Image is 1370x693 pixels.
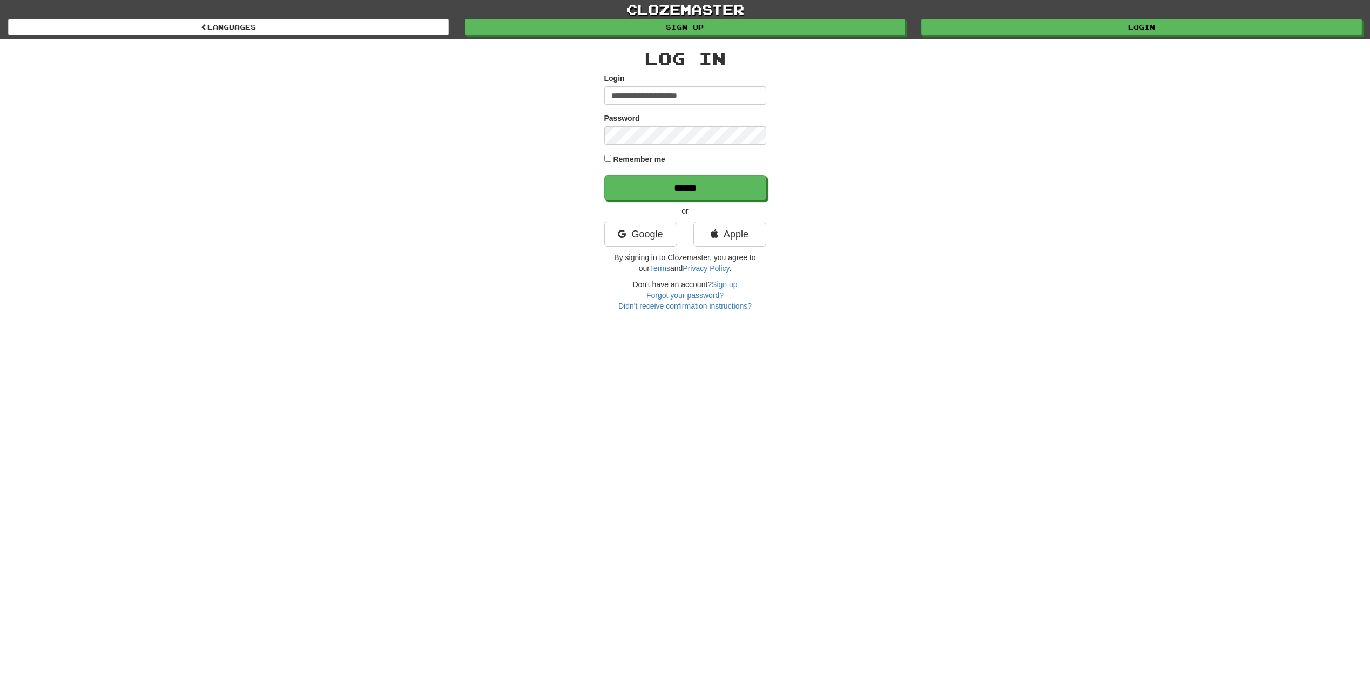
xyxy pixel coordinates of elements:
[465,19,906,35] a: Sign up
[604,252,766,274] p: By signing in to Clozemaster, you agree to our and .
[8,19,449,35] a: Languages
[921,19,1362,35] a: Login
[604,73,625,84] label: Login
[683,264,729,273] a: Privacy Policy
[604,50,766,67] h2: Log In
[693,222,766,247] a: Apple
[646,291,724,300] a: Forgot your password?
[604,113,640,124] label: Password
[604,206,766,216] p: or
[613,154,665,165] label: Remember me
[712,280,737,289] a: Sign up
[604,222,677,247] a: Google
[618,302,752,310] a: Didn't receive confirmation instructions?
[604,279,766,311] div: Don't have an account?
[650,264,670,273] a: Terms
